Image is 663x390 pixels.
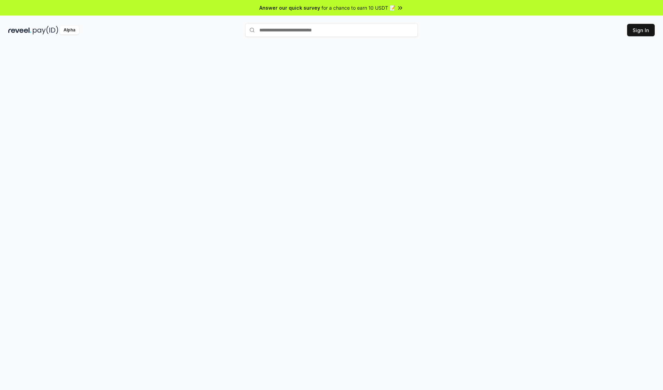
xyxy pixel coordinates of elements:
span: for a chance to earn 10 USDT 📝 [321,4,395,11]
img: reveel_dark [8,26,31,35]
img: pay_id [33,26,58,35]
span: Answer our quick survey [259,4,320,11]
div: Alpha [60,26,79,35]
button: Sign In [627,24,655,36]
